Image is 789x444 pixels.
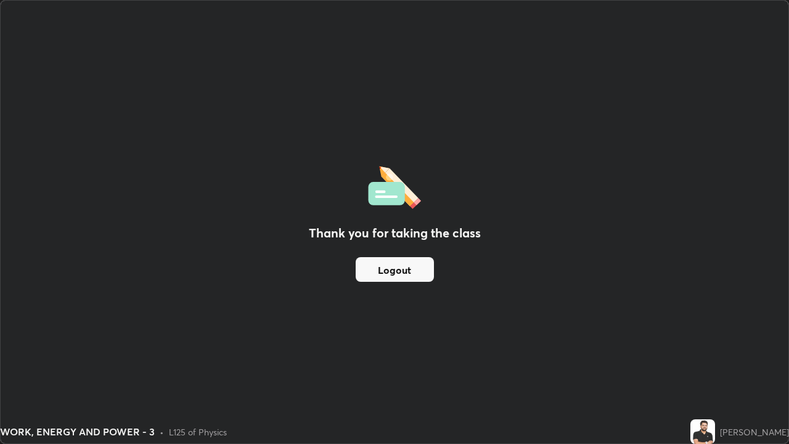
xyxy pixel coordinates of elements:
[720,425,789,438] div: [PERSON_NAME]
[309,224,481,242] h2: Thank you for taking the class
[356,257,434,282] button: Logout
[169,425,227,438] div: L125 of Physics
[690,419,715,444] img: 6c0a6b5127da4c9390a6586b0dc4a4b9.jpg
[160,425,164,438] div: •
[368,162,421,209] img: offlineFeedback.1438e8b3.svg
